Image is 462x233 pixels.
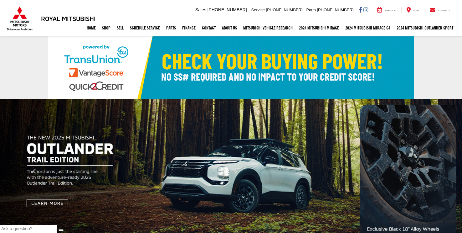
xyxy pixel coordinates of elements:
[41,15,96,22] h3: Royal Mitsubishi
[425,7,455,13] a: Contact
[393,112,462,231] button: Click to view next picture.
[208,7,247,12] span: [PHONE_NUMBER]
[251,8,265,12] span: Service
[296,20,342,36] a: 2024 Mitsubishi Mirage
[114,20,127,36] a: Sell
[306,8,316,12] span: Parts
[317,8,353,12] span: [PHONE_NUMBER]
[359,7,362,12] a: Facebook: Click to visit our Facebook page
[99,20,114,36] a: Shop
[6,6,34,31] img: Mitsubishi
[363,7,368,12] a: Instagram: Click to visit our Instagram page
[240,20,296,36] a: Mitsubishi Vehicle Research
[195,7,206,12] span: Sales
[219,20,240,36] a: About Us
[342,20,393,36] a: 2024 Mitsubishi Mirage G4
[199,20,219,36] a: Contact
[179,20,199,36] a: Finance
[413,9,419,12] span: Map
[385,9,396,12] span: Service
[372,7,400,13] a: Service
[266,8,303,12] span: [PHONE_NUMBER]
[48,36,414,99] img: Check Your Buying Power
[402,7,423,13] a: Map
[393,20,456,36] a: 2024 Mitsubishi Outlander SPORT
[438,9,450,12] span: Contact
[163,20,179,36] a: Parts: Opens in a new tab
[127,20,163,36] a: Schedule Service: Opens in a new tab
[84,20,99,36] a: Home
